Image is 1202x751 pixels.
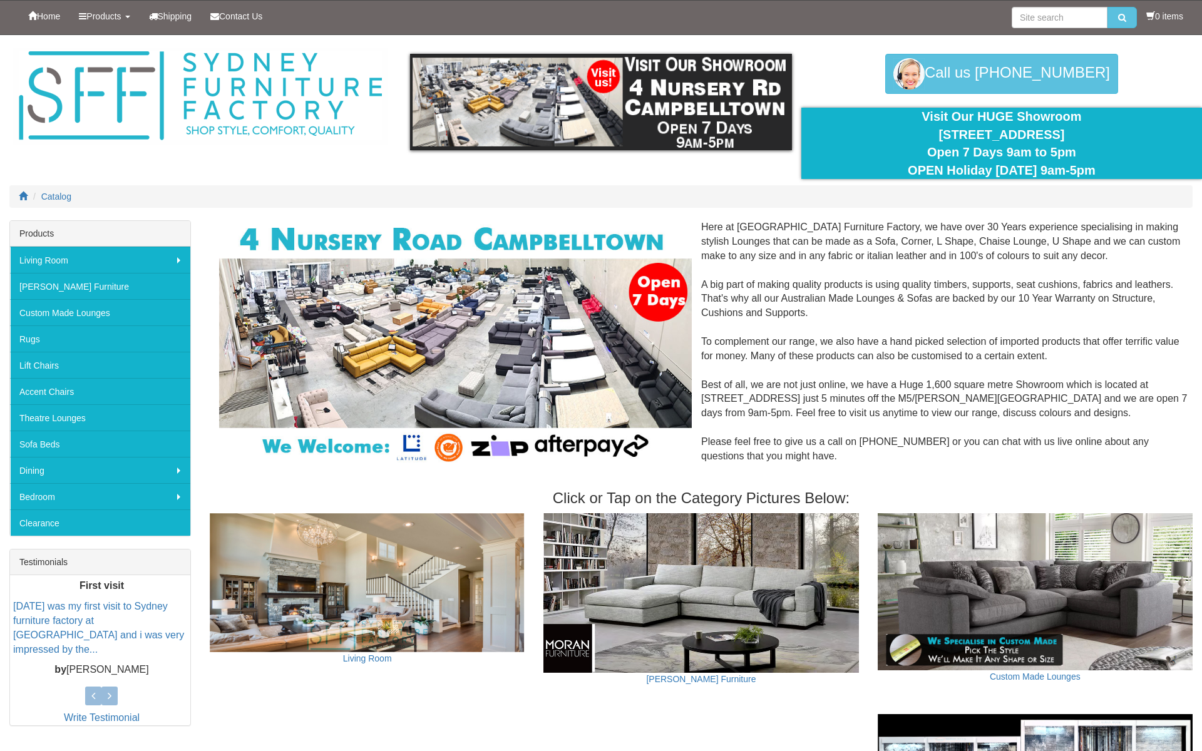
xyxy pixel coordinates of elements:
[10,325,190,352] a: Rugs
[10,549,190,575] div: Testimonials
[80,581,124,591] b: First visit
[543,513,858,673] img: Moran Furniture
[10,431,190,457] a: Sofa Beds
[158,11,192,21] span: Shipping
[1146,10,1183,23] li: 0 items
[878,513,1193,671] img: Custom Made Lounges
[990,672,1081,682] a: Custom Made Lounges
[811,108,1193,179] div: Visit Our HUGE Showroom [STREET_ADDRESS] Open 7 Days 9am to 5pm OPEN Holiday [DATE] 9am-5pm
[10,247,190,273] a: Living Room
[210,513,525,652] img: Living Room
[10,483,190,509] a: Bedroom
[410,54,792,150] img: showroom.gif
[13,48,388,145] img: Sydney Furniture Factory
[10,221,190,247] div: Products
[54,665,66,675] b: by
[41,192,71,202] a: Catalog
[10,378,190,404] a: Accent Chairs
[140,1,202,32] a: Shipping
[10,457,190,483] a: Dining
[10,404,190,431] a: Theatre Lounges
[1012,7,1107,28] input: Site search
[219,11,262,21] span: Contact Us
[201,1,272,32] a: Contact Us
[37,11,60,21] span: Home
[343,653,392,663] a: Living Room
[69,1,139,32] a: Products
[19,1,69,32] a: Home
[10,299,190,325] a: Custom Made Lounges
[13,663,190,678] p: [PERSON_NAME]
[10,509,190,536] a: Clearance
[210,220,1193,478] div: Here at [GEOGRAPHIC_DATA] Furniture Factory, we have over 30 Years experience specialising in mak...
[210,490,1193,506] h3: Click or Tap on the Category Pictures Below:
[10,352,190,378] a: Lift Chairs
[646,674,756,684] a: [PERSON_NAME] Furniture
[219,220,692,466] img: Corner Modular Lounges
[64,712,140,723] a: Write Testimonial
[13,601,184,655] a: [DATE] was my first visit to Sydney furniture factory at [GEOGRAPHIC_DATA] and i was very impress...
[86,11,121,21] span: Products
[10,273,190,299] a: [PERSON_NAME] Furniture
